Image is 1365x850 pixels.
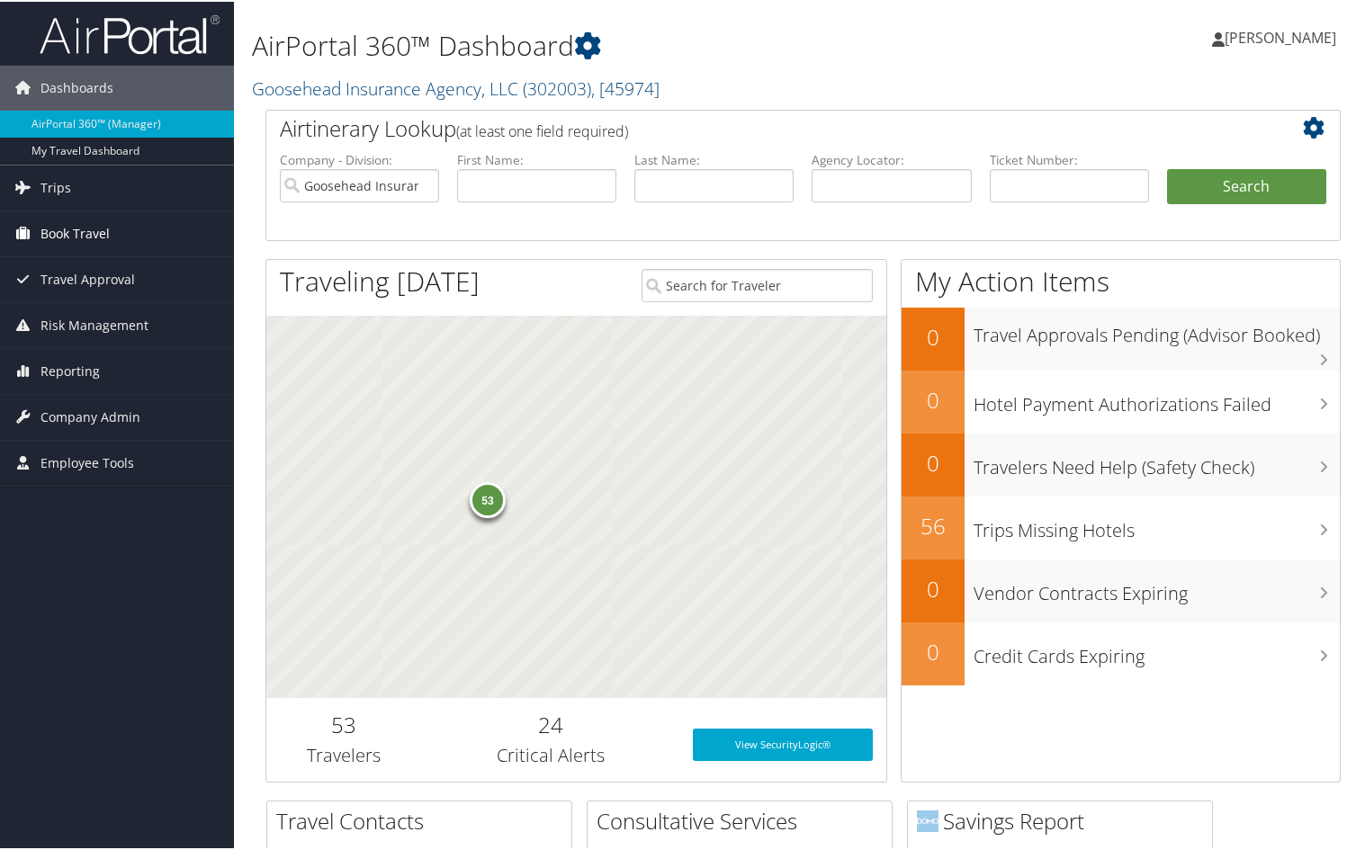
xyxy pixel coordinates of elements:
[280,149,439,167] label: Company - Division:
[40,347,100,392] span: Reporting
[40,64,113,109] span: Dashboards
[597,804,892,835] h2: Consultative Services
[280,708,408,738] h2: 53
[1167,167,1326,203] button: Search
[902,261,1340,299] h1: My Action Items
[280,741,408,766] h3: Travelers
[280,112,1237,142] h2: Airtinerary Lookup
[917,804,1212,835] h2: Savings Report
[435,741,666,766] h3: Critical Alerts
[902,495,1340,558] a: 56Trips Missing Hotels
[902,369,1340,432] a: 0Hotel Payment Authorizations Failed
[470,480,506,516] div: 53
[40,164,71,209] span: Trips
[974,507,1340,541] h3: Trips Missing Hotels
[974,633,1340,667] h3: Credit Cards Expiring
[1225,26,1336,46] span: [PERSON_NAME]
[917,809,938,830] img: domo-logo.png
[812,149,971,167] label: Agency Locator:
[990,149,1149,167] label: Ticket Number:
[902,306,1340,369] a: 0Travel Approvals Pending (Advisor Booked)
[693,727,873,759] a: View SecurityLogic®
[40,393,140,438] span: Company Admin
[974,570,1340,604] h3: Vendor Contracts Expiring
[974,312,1340,346] h3: Travel Approvals Pending (Advisor Booked)
[40,439,134,484] span: Employee Tools
[457,149,616,167] label: First Name:
[902,558,1340,621] a: 0Vendor Contracts Expiring
[974,381,1340,416] h3: Hotel Payment Authorizations Failed
[902,572,965,603] h2: 0
[642,267,873,300] input: Search for Traveler
[456,120,628,139] span: (at least one field required)
[902,320,965,351] h2: 0
[1212,9,1354,63] a: [PERSON_NAME]
[40,12,220,54] img: airportal-logo.png
[40,210,110,255] span: Book Travel
[974,444,1340,479] h3: Travelers Need Help (Safety Check)
[40,255,135,300] span: Travel Approval
[591,75,660,99] span: , [ 45974 ]
[902,432,1340,495] a: 0Travelers Need Help (Safety Check)
[435,708,666,738] h2: 24
[902,509,965,540] h2: 56
[523,75,591,99] span: ( 302003 )
[902,635,965,666] h2: 0
[902,446,965,477] h2: 0
[902,383,965,414] h2: 0
[40,301,148,346] span: Risk Management
[902,621,1340,684] a: 0Credit Cards Expiring
[276,804,571,835] h2: Travel Contacts
[252,75,660,99] a: Goosehead Insurance Agency, LLC
[252,25,987,63] h1: AirPortal 360™ Dashboard
[634,149,794,167] label: Last Name:
[280,261,480,299] h1: Traveling [DATE]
